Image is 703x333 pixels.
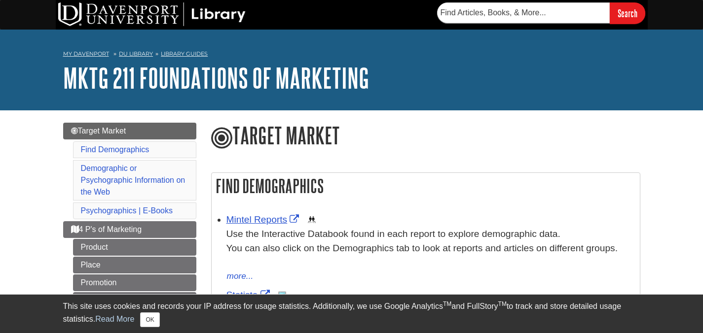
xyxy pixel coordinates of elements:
img: DU Library [58,2,246,26]
input: Find Articles, Books, & More... [437,2,610,23]
a: Psychographics | E-Books [81,206,173,215]
a: Read More [95,315,134,323]
a: Promotion [73,274,196,291]
a: MKTG 211 Foundations of Marketing [63,63,369,93]
span: 4 P's of Marketing [71,225,142,233]
a: My Davenport [63,50,109,58]
nav: breadcrumb [63,47,640,63]
a: Price [73,292,196,309]
a: Demographic or Psychographic Information on the Web [81,164,185,196]
a: Product [73,239,196,256]
a: DU Library [119,50,153,57]
h1: Target Market [211,123,640,150]
button: more... [226,269,254,283]
span: Target Market [71,127,126,135]
a: Find Demographics [81,145,149,154]
a: Link opens in new window [226,214,302,225]
img: Statistics [278,291,286,299]
form: Searches DU Library's articles, books, and more [437,2,645,24]
div: This site uses cookies and records your IP address for usage statistics. Additionally, we use Goo... [63,300,640,327]
a: Target Market [63,123,196,139]
div: Use the Interactive Databook found in each report to explore demographic data. You can also click... [226,227,635,269]
sup: TM [498,300,507,307]
input: Search [610,2,645,24]
a: Library Guides [161,50,208,57]
a: Link opens in new window [226,290,272,300]
button: Close [140,312,159,327]
a: Place [73,257,196,273]
h2: Find Demographics [212,173,640,199]
img: Demographics [308,216,316,224]
sup: TM [443,300,451,307]
a: 4 P's of Marketing [63,221,196,238]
